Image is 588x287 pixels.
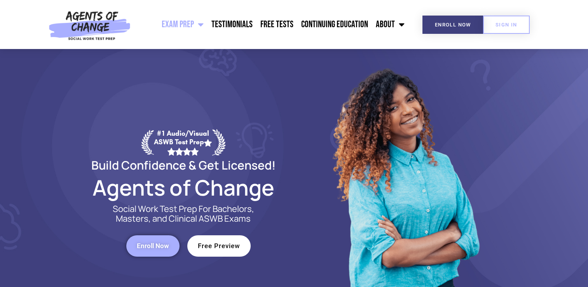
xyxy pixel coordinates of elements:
span: Enroll Now [435,22,471,27]
span: SIGN IN [496,22,517,27]
p: Social Work Test Prep For Bachelors, Masters, and Clinical ASWB Exams [104,204,263,224]
a: Exam Prep [158,15,208,34]
h2: Agents of Change [73,178,294,196]
a: Testimonials [208,15,256,34]
a: Enroll Now [422,16,483,34]
a: Free Preview [187,235,251,257]
a: Continuing Education [297,15,372,34]
span: Free Preview [198,243,240,249]
a: About [372,15,408,34]
h2: Build Confidence & Get Licensed! [73,159,294,171]
nav: Menu [134,15,409,34]
div: #1 Audio/Visual ASWB Test Prep [154,129,212,155]
a: Free Tests [256,15,297,34]
a: SIGN IN [483,16,530,34]
span: Enroll Now [137,243,169,249]
a: Enroll Now [126,235,180,257]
